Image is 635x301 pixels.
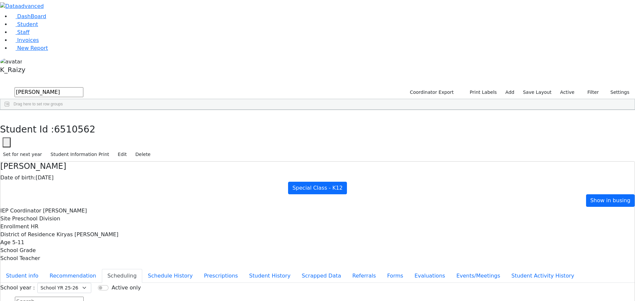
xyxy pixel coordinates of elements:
button: Referrals [347,269,381,283]
span: [PERSON_NAME] [43,207,87,214]
input: Search [15,87,83,97]
a: Add [502,87,517,97]
button: Schedule History [142,269,198,283]
span: Student [17,21,38,27]
button: Forms [381,269,409,283]
a: Show in busing [586,194,635,207]
button: Recommendation [44,269,102,283]
button: Scrapped Data [296,269,347,283]
button: Prescriptions [198,269,244,283]
button: Evaluations [409,269,451,283]
button: Events/Meetings [451,269,506,283]
button: Print Labels [462,87,500,97]
label: School Grade [0,246,36,254]
a: DashBoard [11,13,46,19]
a: Student [11,21,38,27]
a: Invoices [11,37,39,43]
label: Active only [111,284,141,292]
span: Preschool Division [12,215,60,222]
button: Student info [0,269,44,283]
button: Student Activity History [506,269,580,283]
span: Invoices [17,37,39,43]
button: Coordinator Export [405,87,457,97]
span: Kiryas [PERSON_NAME] [57,231,118,238]
button: Filter [579,87,602,97]
a: New Report [11,45,48,51]
button: Edit [115,149,130,160]
h4: [PERSON_NAME] [0,162,635,171]
button: Student History [243,269,296,283]
button: Scheduling [102,269,142,283]
span: 5-11 [12,239,24,245]
span: 6510562 [54,124,96,135]
label: Age [0,239,11,246]
label: School Teacher [0,254,40,262]
span: Drag here to set row groups [14,102,63,106]
span: Staff [17,29,29,35]
button: Settings [602,87,632,97]
a: Special Class - K12 [288,182,347,194]
span: HR [31,223,38,230]
label: School year : [0,284,35,292]
span: Show in busing [590,197,630,204]
span: DashBoard [17,13,46,19]
button: Student Information Print [48,149,112,160]
span: New Report [17,45,48,51]
label: District of Residence [0,231,55,239]
a: Staff [11,29,29,35]
label: Date of birth: [0,174,36,182]
button: Save Layout [520,87,554,97]
label: Enrollment [0,223,29,231]
label: Site [0,215,11,223]
button: Delete [132,149,153,160]
label: Active [557,87,577,97]
label: IEP Coordinator [0,207,41,215]
div: [DATE] [0,174,635,182]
